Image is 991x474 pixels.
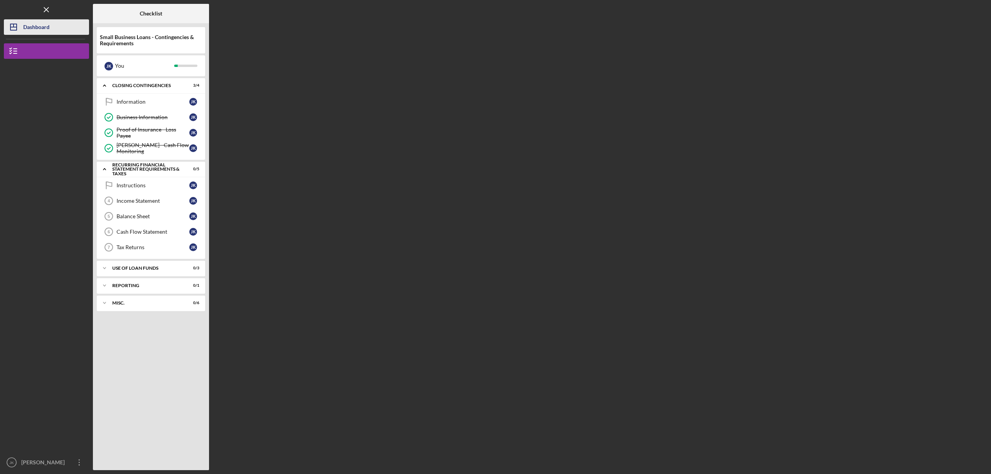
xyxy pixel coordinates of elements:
[117,127,189,139] div: Proof of Insurance - Loss Payee
[115,59,174,72] div: You
[101,224,201,240] a: 6Cash Flow StatementJK
[23,19,50,37] div: Dashboard
[112,301,180,305] div: Misc.
[185,167,199,171] div: 0 / 5
[189,129,197,137] div: J K
[101,110,201,125] a: Business InformationJK
[112,283,180,288] div: Reporting
[101,125,201,140] a: Proof of Insurance - Loss PayeeJK
[101,193,201,209] a: 4Income StatementJK
[4,19,89,35] button: Dashboard
[108,214,110,219] tspan: 5
[189,98,197,106] div: J K
[108,229,110,234] tspan: 6
[117,213,189,219] div: Balance Sheet
[19,455,70,472] div: [PERSON_NAME]
[101,94,201,110] a: InformationJK
[117,244,189,250] div: Tax Returns
[189,212,197,220] div: J K
[189,228,197,236] div: J K
[101,178,201,193] a: InstructionsJK
[117,142,189,154] div: [PERSON_NAME] - Cash Flow Monitoring
[112,163,180,176] div: Recurring Financial Statement Requirements & Taxes
[105,62,113,70] div: J K
[117,198,189,204] div: Income Statement
[117,229,189,235] div: Cash Flow Statement
[185,83,199,88] div: 3 / 4
[189,144,197,152] div: J K
[189,181,197,189] div: J K
[101,240,201,255] a: 7Tax ReturnsJK
[100,34,202,46] div: Small Business Loans - Contingencies & Requirements
[101,209,201,224] a: 5Balance SheetJK
[140,10,162,17] b: Checklist
[185,301,199,305] div: 0 / 6
[108,198,110,203] tspan: 4
[189,243,197,251] div: J K
[117,99,189,105] div: Information
[185,266,199,270] div: 0 / 3
[112,266,180,270] div: Use of Loan Funds
[101,140,201,156] a: [PERSON_NAME] - Cash Flow MonitoringJK
[189,197,197,205] div: J K
[4,455,89,470] button: JK[PERSON_NAME]
[117,114,189,120] div: Business Information
[9,460,14,465] text: JK
[108,245,110,250] tspan: 7
[185,283,199,288] div: 0 / 1
[117,182,189,188] div: Instructions
[189,113,197,121] div: J K
[112,83,180,88] div: Closing Contingencies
